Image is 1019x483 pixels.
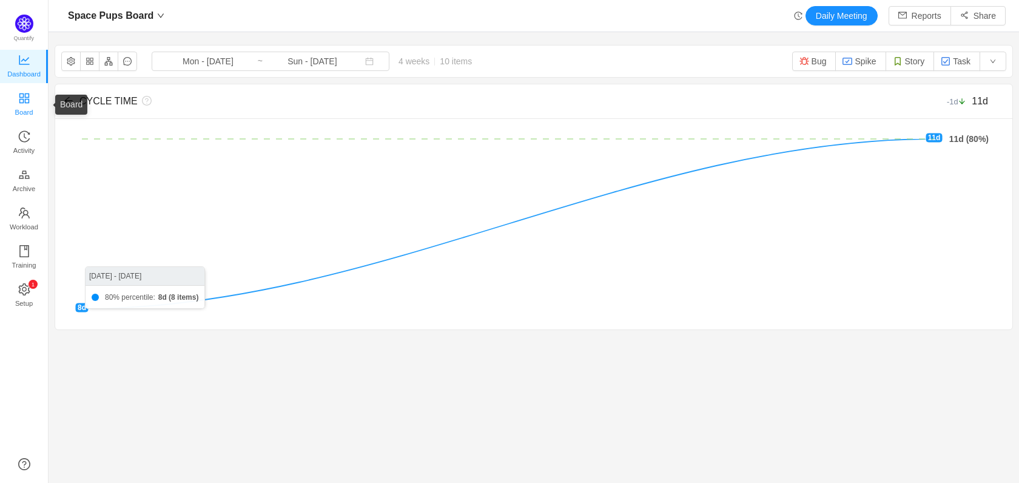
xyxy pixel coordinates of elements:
[10,215,38,239] span: Workload
[18,131,30,155] a: Activity
[805,6,878,25] button: Daily Meeting
[440,56,472,66] span: 10 items
[18,54,30,66] i: icon: line-chart
[389,56,481,66] span: 4 weeks
[68,6,153,25] span: Space Pups Board
[118,52,137,71] button: icon: message
[794,12,802,20] i: icon: history
[157,12,164,19] i: icon: down
[941,56,950,66] img: 10318
[18,208,30,232] a: Workload
[835,52,886,71] button: Spike
[18,169,30,194] a: Archive
[99,52,118,71] button: icon: apartment
[29,280,38,289] sup: 1
[972,96,988,106] span: 11d
[18,284,30,308] a: icon: settingSetup
[80,52,99,71] button: icon: appstore
[18,55,30,79] a: Dashboard
[7,62,41,86] span: Dashboard
[893,56,903,66] img: 10315
[14,35,35,41] span: Quantify
[889,6,951,25] button: icon: mailReports
[933,52,980,71] button: Task
[159,55,257,68] input: Start date
[18,130,30,143] i: icon: history
[18,458,30,470] a: icon: question-circle
[18,169,30,181] i: icon: gold
[950,6,1006,25] button: icon: share-altShare
[947,97,972,106] small: -1d
[138,96,152,106] i: icon: question-circle
[13,138,35,163] span: Activity
[792,52,836,71] button: Bug
[18,283,30,296] i: icon: setting
[15,15,33,33] img: Quantify
[980,52,1006,71] button: icon: down
[12,253,36,277] span: Training
[61,52,81,71] button: icon: setting
[18,93,30,117] a: Board
[842,56,852,66] img: 10300
[18,246,30,270] a: Training
[263,55,362,68] input: End date
[13,177,35,201] span: Archive
[79,96,138,106] span: CYCLE TIME
[799,56,809,66] img: 10303
[886,52,935,71] button: Story
[64,96,73,106] i: icon: arrow-left
[18,92,30,104] i: icon: appstore
[15,100,33,124] span: Board
[15,291,33,316] span: Setup
[365,57,374,66] i: icon: calendar
[31,280,34,289] p: 1
[18,245,30,257] i: icon: book
[958,98,966,106] i: icon: arrow-down
[18,207,30,219] i: icon: team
